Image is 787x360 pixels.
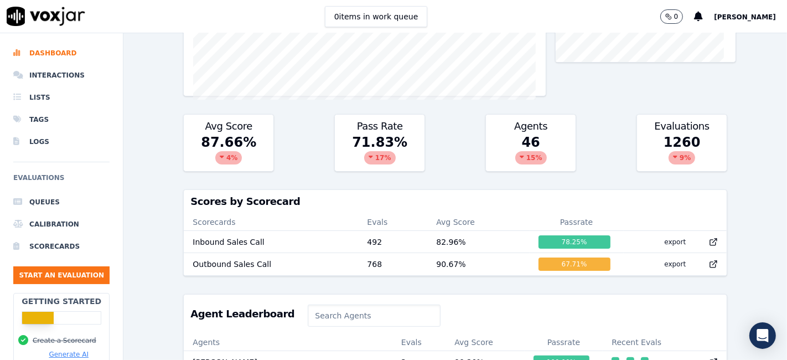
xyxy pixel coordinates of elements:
button: Create a Scorecard [33,336,96,345]
button: export [655,233,695,251]
th: Passrate [525,333,603,351]
td: Inbound Sales Call [184,231,358,253]
a: Calibration [13,213,110,235]
td: 768 [358,253,427,275]
button: 0items in work queue [325,6,428,27]
div: 67.71 % [539,258,610,271]
div: 1260 [637,133,727,171]
span: [PERSON_NAME] [714,13,776,21]
th: Avg Score [446,333,524,351]
div: 15 % [515,151,547,164]
div: 4 % [215,151,242,164]
a: Lists [13,86,110,109]
th: Avg Score [427,213,529,231]
h3: Agent Leaderboard [190,309,294,319]
h3: Pass Rate [341,121,418,131]
a: Dashboard [13,42,110,64]
button: Start an Evaluation [13,266,110,284]
div: 46 [486,133,576,171]
a: Logs [13,131,110,153]
th: Scorecards [184,213,358,231]
button: [PERSON_NAME] [714,10,787,23]
a: Scorecards [13,235,110,258]
h3: Avg Score [190,121,267,131]
th: Evals [392,333,446,351]
button: export [655,255,695,273]
th: Agents [184,333,392,351]
button: 0 [660,9,684,24]
input: Search Agents [308,305,440,327]
div: 71.83 % [335,133,424,171]
h3: Evaluations [644,121,720,131]
h2: Getting Started [22,296,101,307]
td: 90.67 % [427,253,529,275]
td: 82.96 % [427,231,529,253]
a: Interactions [13,64,110,86]
div: Open Intercom Messenger [749,322,776,349]
div: 9 % [669,151,695,164]
th: Passrate [530,213,624,231]
a: Queues [13,191,110,213]
th: Recent Evals [603,333,727,351]
a: Tags [13,109,110,131]
h3: Agents [493,121,569,131]
h6: Evaluations [13,171,110,191]
h3: Scores by Scorecard [190,197,720,207]
div: 78.25 % [539,235,610,249]
img: voxjar logo [7,7,85,26]
p: 0 [674,12,679,21]
td: 492 [358,231,427,253]
div: 87.66 % [184,133,273,171]
button: 0 [660,9,695,24]
div: 17 % [364,151,396,164]
td: Outbound Sales Call [184,253,358,275]
th: Evals [358,213,427,231]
